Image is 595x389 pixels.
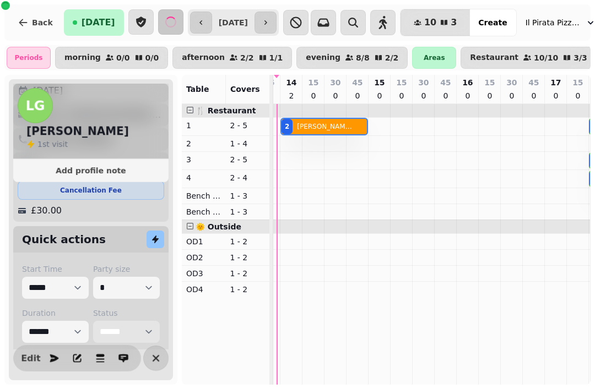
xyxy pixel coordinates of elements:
[441,90,450,101] p: 0
[374,77,385,88] p: 15
[196,222,241,231] span: 🌞 Outside
[20,347,42,369] button: Edit
[186,284,221,295] p: OD4
[186,154,221,165] p: 3
[550,77,561,88] p: 17
[93,264,160,275] label: Party size
[440,77,451,88] p: 45
[285,122,289,131] div: 2
[470,53,518,62] p: Restaurant
[397,90,406,101] p: 0
[462,77,473,88] p: 16
[22,232,106,247] h2: Quick actions
[186,252,221,263] p: OD2
[269,54,283,62] p: 1 / 1
[55,47,168,69] button: morning0/00/0
[18,163,164,178] button: Add profile note
[230,190,265,201] p: 1 - 3
[528,77,539,88] p: 45
[306,53,340,62] p: evening
[182,53,225,62] p: afternoon
[287,90,296,101] p: 2
[506,77,517,88] p: 30
[186,190,221,201] p: Bench Left
[529,90,538,101] p: 0
[485,90,494,101] p: 0
[230,154,265,165] p: 2 - 5
[42,140,52,149] span: st
[64,53,101,62] p: morning
[7,47,51,69] div: Periods
[22,264,89,275] label: Start Time
[286,77,296,88] p: 14
[37,139,68,150] p: visit
[26,123,129,139] h2: [PERSON_NAME]
[356,54,370,62] p: 8 / 8
[297,122,353,131] p: [PERSON_NAME] Gilroy
[230,138,265,149] p: 1 - 4
[401,9,470,36] button: 103
[196,106,256,115] span: 🍴 Restaurant
[375,90,384,101] p: 0
[172,47,292,69] button: afternoon2/21/1
[240,54,254,62] p: 2 / 2
[469,9,516,36] button: Create
[330,77,340,88] p: 30
[9,9,62,36] button: Back
[186,268,221,279] p: OD3
[145,54,159,62] p: 0 / 0
[534,54,558,62] p: 10 / 10
[186,172,221,183] p: 4
[331,90,340,101] p: 0
[296,47,408,69] button: evening8/82/2
[574,90,582,101] p: 0
[93,308,160,319] label: Status
[82,18,115,27] span: [DATE]
[385,54,399,62] p: 2 / 2
[230,268,265,279] p: 1 - 2
[353,90,362,101] p: 0
[230,85,260,94] span: Covers
[31,204,62,217] p: £30.00
[309,90,318,101] p: 0
[116,54,130,62] p: 0 / 0
[484,77,495,88] p: 15
[424,18,436,27] span: 10
[32,19,53,26] span: Back
[419,90,428,101] p: 0
[308,77,318,88] p: 15
[451,18,457,27] span: 3
[26,167,155,174] span: Add profile note
[551,90,560,101] p: 0
[230,172,265,183] p: 2 - 4
[37,140,42,149] span: 1
[478,19,507,26] span: Create
[412,47,456,69] div: Areas
[507,90,516,101] p: 0
[186,120,221,131] p: 1
[186,138,221,149] p: 2
[230,236,265,247] p: 1 - 2
[352,77,363,88] p: 45
[574,54,587,62] p: 3 / 3
[463,90,472,101] p: 0
[418,77,429,88] p: 30
[186,236,221,247] p: OD1
[396,77,407,88] p: 15
[186,206,221,217] p: Bench Right
[230,120,265,131] p: 2 - 5
[526,17,581,28] span: Il Pirata Pizzata
[22,308,89,319] label: Duration
[64,9,124,36] button: [DATE]
[230,252,265,263] p: 1 - 2
[24,354,37,363] span: Edit
[26,99,45,112] span: LG
[230,206,265,217] p: 1 - 3
[186,85,209,94] span: Table
[572,77,583,88] p: 15
[18,181,164,200] div: Cancellation Fee
[230,284,265,295] p: 1 - 2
